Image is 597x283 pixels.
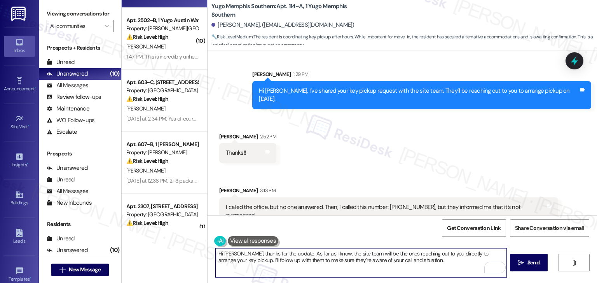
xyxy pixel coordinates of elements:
div: Property: [GEOGRAPHIC_DATA] [126,86,198,95]
i:  [59,267,65,273]
strong: 🔧 Risk Level: Medium [211,34,253,40]
div: Property: [PERSON_NAME][GEOGRAPHIC_DATA] [126,24,198,33]
button: New Message [51,264,109,276]
div: Maintenance [47,105,89,113]
div: [PERSON_NAME] [219,186,558,197]
span: Send [527,259,539,267]
div: Residents [39,220,121,228]
div: Property: [PERSON_NAME] [126,148,198,157]
strong: ⚠️ Risk Level: High [126,95,168,102]
span: • [27,161,28,166]
div: Property: [GEOGRAPHIC_DATA] [126,211,198,219]
span: New Message [69,266,101,274]
div: Thanks!! [226,149,246,157]
div: Apt. 603~C, [STREET_ADDRESS] [126,78,198,86]
span: Share Conversation via email [515,224,584,232]
i:  [571,260,577,266]
div: Prospects [39,150,121,158]
div: I called the office, but no one answered. Then, I called this number: [PHONE_NUMBER], but they in... [226,203,546,220]
div: Unread [47,235,75,243]
strong: ⚠️ Risk Level: High [126,33,168,40]
div: All Messages [47,81,88,90]
div: WO Follow-ups [47,116,94,124]
a: Site Visit • [4,112,35,133]
div: Apt. 607~B, 1 [PERSON_NAME] [126,140,198,148]
img: ResiDesk Logo [11,7,27,21]
div: Escalate [47,128,77,136]
div: [DATE] at 2:34 PM: Yes of course 2025-9019894 for the Austin police report [126,115,297,122]
div: [DATE] at 12:36 PM: 2-3 packages from Amazon! My move in date is [DATE] but I would really apprec... [126,177,518,184]
div: Review follow-ups [47,93,101,101]
button: Send [510,254,548,271]
div: Apt. 2502~B, 1 Yugo Austin Waterloo [126,16,198,24]
div: (10) [108,68,121,80]
strong: ⚠️ Risk Level: High [126,157,168,164]
div: Hi [PERSON_NAME], I’ve shared your key pickup request with the site team. They’ll be reaching out... [259,87,579,104]
span: Get Conversation Link [447,224,501,232]
a: Buildings [4,188,35,209]
a: Leads [4,226,35,247]
div: All Messages [47,187,88,195]
div: Unread [47,58,75,66]
span: [PERSON_NAME] [126,167,165,174]
i:  [105,23,109,29]
input: All communities [50,20,101,32]
div: (10) [108,244,121,256]
i:  [518,260,524,266]
div: 3:13 PM [258,186,276,195]
div: 1:29 PM [291,70,308,78]
div: New Inbounds [47,199,92,207]
button: Get Conversation Link [442,219,506,237]
div: Unanswered [47,70,88,78]
b: Yugo Memphis Southern: Apt. 114~A, 1 Yugo Memphis Southern [211,2,367,19]
span: : The resident is coordinating key pickup after hours. While important for move-in, the resident ... [211,33,597,50]
strong: ⚠️ Risk Level: High [126,219,168,226]
div: [PERSON_NAME] [252,70,591,81]
div: 2:52 PM [258,133,276,141]
div: Unanswered [47,164,88,172]
a: Inbox [4,36,35,57]
textarea: To enrich screen reader interactions, please activate Accessibility in Grammarly extension settings [215,248,506,277]
div: 1:47 PM: This is incredibly unhelpful. Have the manager call me. [PHONE_NUMBER]. [126,53,311,60]
span: • [28,123,29,128]
label: Viewing conversations for [47,8,113,20]
div: [PERSON_NAME] [219,133,276,143]
div: Unread [47,176,75,184]
a: Insights • [4,150,35,171]
button: Share Conversation via email [510,219,589,237]
span: • [35,85,36,90]
div: Unanswered [47,246,88,254]
div: Prospects + Residents [39,44,121,52]
span: • [30,275,31,281]
div: [PERSON_NAME]. ([EMAIL_ADDRESS][DOMAIN_NAME]) [211,21,354,29]
div: Apt. 2307, [STREET_ADDRESS] [126,202,198,211]
span: [PERSON_NAME] [126,43,165,50]
span: [PERSON_NAME] [126,105,165,112]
